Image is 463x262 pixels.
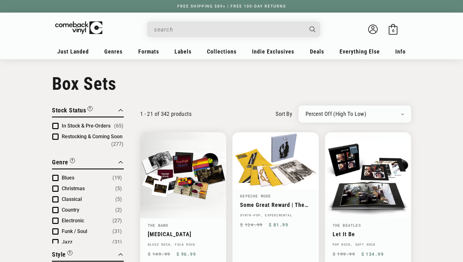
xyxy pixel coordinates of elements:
[115,185,122,192] span: Number of products: (5)
[62,207,79,213] span: Country
[115,206,122,214] span: Number of products: (2)
[62,218,84,224] span: Electronic
[52,251,66,258] span: Style
[140,111,191,117] p: 1 - 21 of 342 products
[304,21,321,37] button: Search
[392,28,394,33] span: 0
[62,185,85,191] span: Christmas
[104,48,123,55] span: Genres
[115,196,122,203] span: Number of products: (5)
[52,157,75,168] button: Filter by Genre
[252,48,294,55] span: Indie Exclusives
[240,202,311,208] a: Some Great Reward | The 12" Singles
[57,48,89,55] span: Just Landed
[62,196,82,202] span: Classical
[207,48,237,55] span: Collections
[240,193,271,198] a: Depeche Mode
[52,106,86,114] span: Stock Status
[52,73,411,94] h1: Box Sets
[112,238,122,246] span: Number of products: (31)
[62,175,74,181] span: Blues
[62,228,87,234] span: Funk / Soul
[395,48,406,55] span: Info
[52,158,68,166] span: Genre
[333,231,403,237] a: Let It Be
[174,48,191,55] span: Labels
[62,239,72,245] span: Jazz
[111,140,123,148] span: Number of products: (277)
[333,223,361,228] a: The Beatles
[147,21,320,37] div: Search
[112,174,122,182] span: Number of products: (19)
[112,228,122,235] span: Number of products: (31)
[148,223,169,228] a: The Band
[340,48,380,55] span: Everything Else
[114,122,123,130] span: Number of products: (65)
[52,250,72,261] button: Filter by Style
[62,134,123,140] span: Restocking & Coming Soon
[62,123,111,129] span: In Stock & Pre-Orders
[171,4,292,9] a: FREE SHIPPING $89+ | FREE 100-DAY RETURNS
[148,231,219,237] a: [MEDICAL_DATA]
[276,110,292,118] label: sort by
[112,217,122,225] span: Number of products: (27)
[138,48,159,55] span: Formats
[310,48,324,55] span: Deals
[154,23,303,36] input: When autocomplete results are available use up and down arrows to review and enter to select
[52,105,93,117] button: Filter by Stock Status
